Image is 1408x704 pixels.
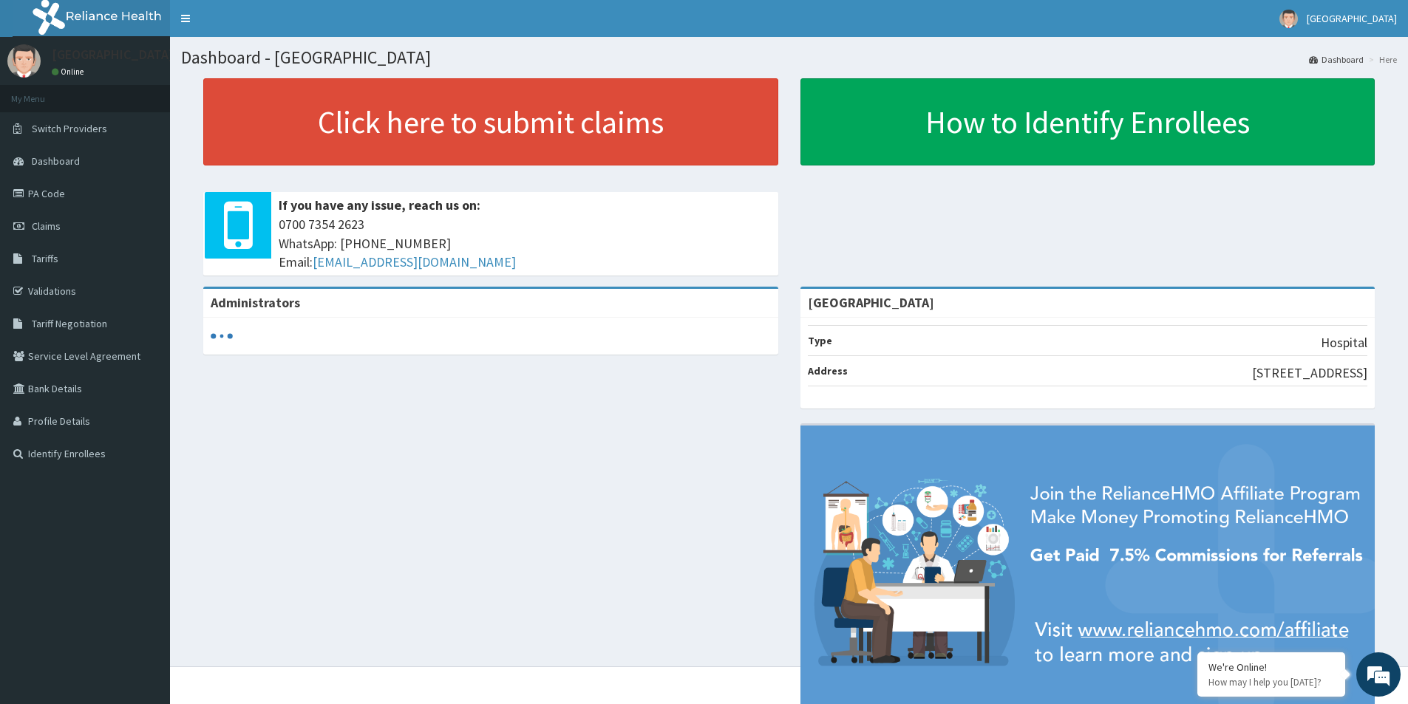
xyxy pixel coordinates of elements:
span: 0700 7354 2623 WhatsApp: [PHONE_NUMBER] Email: [279,215,771,272]
span: Dashboard [32,154,80,168]
b: Address [808,364,848,377]
span: Claims [32,219,61,233]
b: If you have any issue, reach us on: [279,196,480,213]
span: [GEOGRAPHIC_DATA] [1307,12,1397,25]
p: Hospital [1321,333,1367,352]
a: Online [52,66,87,77]
b: Type [808,334,832,347]
svg: audio-loading [211,325,233,347]
img: User Image [7,44,41,78]
li: Here [1365,53,1397,66]
h1: Dashboard - [GEOGRAPHIC_DATA] [181,48,1397,67]
b: Administrators [211,294,300,311]
a: Dashboard [1309,53,1364,66]
img: User Image [1279,10,1298,28]
p: [GEOGRAPHIC_DATA] [52,48,174,61]
span: Tariff Negotiation [32,317,107,330]
a: How to Identify Enrollees [800,78,1375,165]
p: [STREET_ADDRESS] [1252,363,1367,383]
p: How may I help you today? [1208,676,1334,688]
a: Click here to submit claims [203,78,778,165]
span: Tariffs [32,252,58,265]
div: We're Online! [1208,660,1334,674]
a: [EMAIL_ADDRESS][DOMAIN_NAME] [313,253,516,270]
span: Switch Providers [32,122,107,135]
strong: [GEOGRAPHIC_DATA] [808,294,934,311]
